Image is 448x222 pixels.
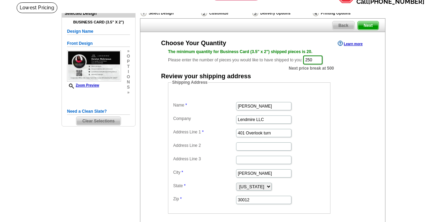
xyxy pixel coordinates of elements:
span: » [127,90,130,95]
span: Next price break at 500 [289,65,334,71]
a: Back [332,21,355,30]
img: Printing Options & Summary [313,10,319,16]
span: i [127,69,130,74]
label: Address Line 3 [173,156,235,162]
label: Company [173,115,235,122]
span: o [127,54,130,59]
div: Review your shipping address [161,73,251,79]
img: Select Design [141,10,147,16]
label: State [173,183,235,189]
h5: Design Name [67,28,130,35]
div: Printing Options [312,10,374,17]
span: p [127,59,130,64]
label: City [173,169,235,175]
h5: Need a Clean Slate? [67,108,130,115]
span: » [127,49,130,54]
label: Zip [173,196,235,202]
img: small-thumb.jpg [67,50,121,82]
a: Zoom Preview [67,83,99,87]
h5: Front Design [67,40,130,47]
img: Delivery Options [252,10,258,16]
span: Next [358,21,379,30]
label: Address Line 1 [173,129,235,135]
h4: Business Card (3.5" x 2") [67,20,130,24]
div: Customize [200,10,252,17]
label: Address Line 2 [173,142,235,149]
span: t [127,64,130,69]
span: o [127,74,130,80]
div: Choose Your Quantity [161,40,226,46]
span: Clear Selections [76,117,120,125]
div: Selected Design [62,10,135,17]
img: Customize [201,10,207,16]
div: Delivery Options [252,10,312,18]
div: The minimum quantity for Business Card (3.5" x 2") shipped pieces is 20. [168,49,357,55]
legend: Shipping Address [171,79,208,85]
div: Please enter the number of pieces you would like to have shipped to you: [168,49,357,65]
label: Name [173,102,235,108]
div: Select Design [140,10,200,18]
a: Learn more [338,41,363,46]
span: n [127,80,130,85]
span: s [127,85,130,90]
